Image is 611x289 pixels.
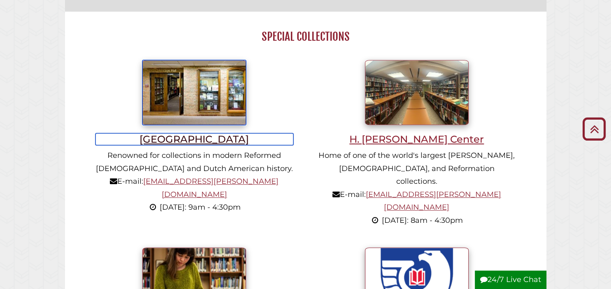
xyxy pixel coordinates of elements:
p: Renowned for collections in modern Reformed [DEMOGRAPHIC_DATA] and Dutch American history. E-mail: [95,149,293,214]
img: Heritage Hall entrance [142,60,246,125]
a: Back to Top [579,122,609,136]
img: Inside Meeter Center [365,60,469,125]
a: [GEOGRAPHIC_DATA] [95,88,293,145]
a: [EMAIL_ADDRESS][PERSON_NAME][DOMAIN_NAME] [366,190,501,212]
p: Home of one of the world's largest [PERSON_NAME], [DEMOGRAPHIC_DATA], and Reformation collections... [318,149,516,227]
h3: [GEOGRAPHIC_DATA] [95,133,293,145]
span: [DATE]: 8am - 4:30pm [382,216,463,225]
h2: Special Collections [83,30,528,44]
a: [EMAIL_ADDRESS][PERSON_NAME][DOMAIN_NAME] [143,177,279,199]
span: [DATE]: 9am - 4:30pm [160,203,241,212]
a: H. [PERSON_NAME] Center [318,88,516,145]
h3: H. [PERSON_NAME] Center [318,133,516,145]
